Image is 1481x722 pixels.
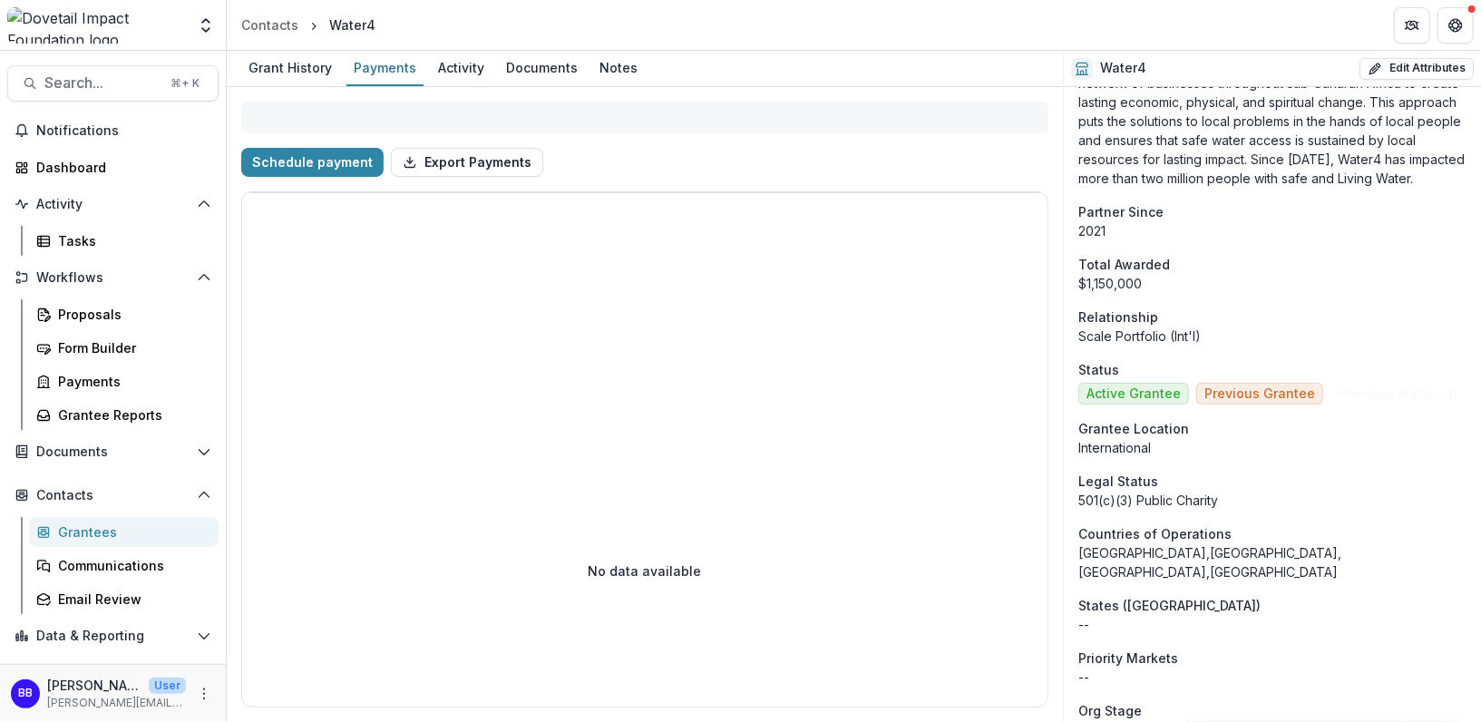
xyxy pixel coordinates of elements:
[29,366,219,396] a: Payments
[36,158,204,177] div: Dashboard
[234,12,383,38] nav: breadcrumb
[36,270,190,286] span: Workflows
[29,333,219,363] a: Form Builder
[391,148,543,177] button: Export Payments
[7,437,219,466] button: Open Documents
[1078,202,1164,221] span: Partner Since
[1437,7,1474,44] button: Get Help
[1359,58,1474,80] button: Edit Attributes
[431,54,492,81] div: Activity
[1078,701,1142,720] span: Org Stage
[499,51,585,86] a: Documents
[7,65,219,102] button: Search...
[346,51,424,86] a: Payments
[29,584,219,614] a: Email Review
[1078,472,1158,491] span: Legal Status
[58,338,204,357] div: Form Builder
[1078,307,1158,327] span: Relationship
[58,522,204,541] div: Grantees
[1078,668,1466,687] p: --
[1086,386,1181,402] span: Active Grantee
[1078,419,1189,438] span: Grantee Location
[592,51,645,86] a: Notes
[1078,327,1466,346] p: Scale Portfolio (Int'l)
[58,305,204,324] div: Proposals
[58,556,204,575] div: Communications
[36,488,190,503] span: Contacts
[7,152,219,182] a: Dashboard
[7,190,219,219] button: Open Activity
[1078,543,1466,581] p: [GEOGRAPHIC_DATA],[GEOGRAPHIC_DATA],[GEOGRAPHIC_DATA],[GEOGRAPHIC_DATA]
[47,695,186,711] p: [PERSON_NAME][EMAIL_ADDRESS][DOMAIN_NAME]
[44,74,160,92] span: Search...
[499,54,585,81] div: Documents
[29,299,219,329] a: Proposals
[29,517,219,547] a: Grantees
[241,51,339,86] a: Grant History
[1078,221,1466,240] p: 2021
[1078,491,1466,510] div: 501(c)(3) Public Charity
[1100,61,1146,76] h2: Water4
[58,372,204,391] div: Payments
[7,116,219,145] button: Notifications
[1339,386,1457,402] span: Previous Applicant
[1078,255,1170,274] span: Total Awarded
[167,73,203,93] div: ⌘ + K
[29,400,219,430] a: Grantee Reports
[1078,649,1178,668] span: Priority Markets
[29,226,219,256] a: Tasks
[589,561,702,581] p: No data available
[1078,274,1466,293] div: $1,150,000
[36,444,190,460] span: Documents
[58,590,204,609] div: Email Review
[346,54,424,81] div: Payments
[241,148,384,177] button: Schedule payment
[58,405,204,424] div: Grantee Reports
[7,263,219,292] button: Open Workflows
[58,231,204,250] div: Tasks
[1078,524,1232,543] span: Countries of Operations
[7,621,219,650] button: Open Data & Reporting
[7,481,219,510] button: Open Contacts
[1078,360,1119,379] span: Status
[193,7,219,44] button: Open entity switcher
[7,7,186,44] img: Dovetail Impact Foundation logo
[36,197,190,212] span: Activity
[234,12,306,38] a: Contacts
[36,123,211,139] span: Notifications
[18,688,33,699] div: Bryan Bahizi
[241,54,339,81] div: Grant History
[47,676,141,695] p: [PERSON_NAME]
[1078,615,1466,634] p: --
[1078,596,1261,615] span: States ([GEOGRAPHIC_DATA])
[36,629,190,644] span: Data & Reporting
[431,51,492,86] a: Activity
[241,15,298,34] div: Contacts
[1204,386,1315,402] span: Previous Grantee
[149,678,186,694] p: User
[29,551,219,581] a: Communications
[193,683,215,705] button: More
[329,15,375,34] div: Water4
[592,54,645,81] div: Notes
[1078,438,1466,457] p: International
[1394,7,1430,44] button: Partners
